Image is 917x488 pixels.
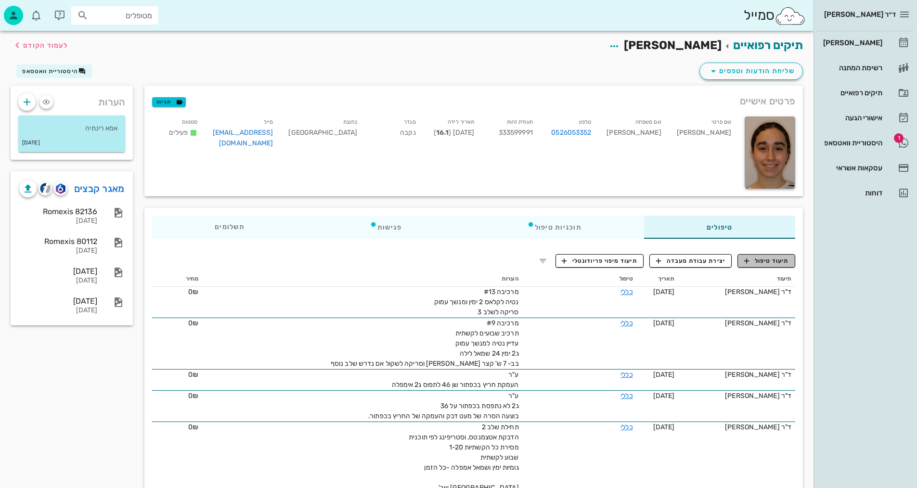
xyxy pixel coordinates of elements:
a: עסקאות אשראי [817,156,913,180]
div: ד"ר [PERSON_NAME] [682,287,791,297]
th: טיפול [523,271,637,287]
span: תשלומים [215,224,245,231]
th: תאריך [637,271,679,287]
span: לעמוד הקודם [23,41,68,50]
a: כללי [620,319,633,327]
th: מחיר [152,271,202,287]
span: פרטים אישיים [740,93,795,109]
a: תגהיסטוריית וואטסאפ [817,131,913,154]
span: [DATE] [653,392,675,400]
span: יצירת עבודת מעבדה [656,257,725,265]
button: תיעוד מיפוי פריודונטלי [555,254,644,268]
span: [GEOGRAPHIC_DATA] [288,128,357,137]
span: תגיות [156,98,181,106]
div: [DATE] [19,277,97,285]
small: מגדר [404,119,415,125]
span: 333599991 [499,128,533,137]
span: שליחת הודעות וטפסים [708,65,795,77]
a: כללי [620,371,633,379]
span: מרכיבה #9 תרכיב שבועים לקשתית עדיין נטיה למנשך עמוק ג2 ימין 24 שמאל לילה בב- 7 ש' קצר [PERSON_NAM... [331,319,519,368]
span: תג [894,133,904,143]
a: מאגר קבצים [74,181,125,196]
span: 0₪ [188,371,198,379]
small: [DATE] [22,138,40,148]
span: תג [28,8,34,13]
small: שם פרטי [711,119,731,125]
div: [PERSON_NAME] [821,39,882,47]
span: 0₪ [188,392,198,400]
small: טלפון [579,119,592,125]
div: ד"ר [PERSON_NAME] [682,318,791,328]
button: היסטוריית וואטסאפ [16,64,92,78]
div: ד"ר [PERSON_NAME] [682,422,791,432]
strong: 16.1 [436,128,449,137]
div: Romexis 80112 [19,237,97,246]
div: פגישות [307,216,465,239]
div: [DATE] [19,296,97,306]
span: [DATE] [653,423,675,431]
a: תיקים רפואיים [817,81,913,104]
span: 0₪ [188,288,198,296]
button: תיעוד טיפול [737,254,795,268]
div: רשימת המתנה [821,64,882,72]
div: [DATE] [19,217,97,225]
button: יצירת עבודת מעבדה [649,254,732,268]
a: דוחות [817,181,913,205]
img: SmileCloud logo [775,6,806,26]
th: תיעוד [678,271,795,287]
div: טיפולים [644,216,795,239]
img: cliniview logo [40,183,51,194]
th: הערות [202,271,522,287]
div: סמייל [744,5,806,26]
span: ע"ר ג2 לא נתפסת בכפתור על 36 בוצעה הסרה של מעט דבק והעמקה של החריץ בכפתור. [368,392,519,420]
div: תיקים רפואיים [821,89,882,97]
small: סטטוס [182,119,197,125]
div: היסטוריית וואטסאפ [821,139,882,147]
div: [PERSON_NAME] [599,115,669,154]
a: כללי [620,423,633,431]
small: תעודת זהות [507,119,533,125]
div: דוחות [821,189,882,197]
div: [DATE] [19,307,97,315]
a: אישורי הגעה [817,106,913,129]
span: ד״ר [PERSON_NAME] [824,10,896,19]
p: אמא רינתיה [26,123,117,134]
small: מייל [264,119,273,125]
small: כתובת [343,119,358,125]
div: ד"ר [PERSON_NAME] [682,391,791,401]
span: פעילים [169,128,188,137]
span: [DATE] [653,319,675,327]
span: [PERSON_NAME] [624,39,722,52]
div: ד"ר [PERSON_NAME] [682,370,791,380]
a: 0526053352 [551,128,591,138]
img: romexis logo [56,183,65,194]
span: ע"ר העמקת חריץ בכפתור שן 46 לתפוס ג2 אימפלה [392,371,519,389]
button: שליחת הודעות וטפסים [699,63,803,80]
a: רשימת המתנה [817,56,913,79]
span: 0₪ [188,319,198,327]
span: מרכיבה #13 נטיה לקלאס 2 ימין ומנשך עמוק סריקה לשלב 3 [434,288,519,316]
button: לעמוד הקודם [12,37,68,54]
span: [DATE] [653,288,675,296]
button: cliniview logo [39,182,52,195]
span: 0₪ [188,423,198,431]
a: כללי [620,392,633,400]
small: תאריך לידה [448,119,474,125]
button: תגיות [152,97,186,107]
button: romexis logo [54,182,67,195]
span: [DATE] ( ) [434,128,474,137]
a: [PERSON_NAME] [817,31,913,54]
div: עסקאות אשראי [821,164,882,172]
a: תיקים רפואיים [733,39,803,52]
div: Romexis 82136 [19,207,97,216]
div: [DATE] [19,267,97,276]
span: תיעוד מיפוי פריודונטלי [562,257,637,265]
span: [DATE] [653,371,675,379]
small: שם משפחה [635,119,661,125]
span: תיעוד טיפול [744,257,789,265]
a: [EMAIL_ADDRESS][DOMAIN_NAME] [213,128,273,147]
div: [PERSON_NAME] [669,115,739,154]
span: היסטוריית וואטסאפ [22,68,78,75]
div: נקבה [365,115,424,154]
div: הערות [11,86,133,114]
